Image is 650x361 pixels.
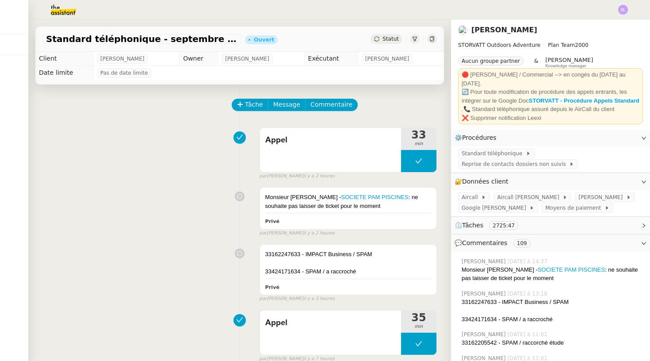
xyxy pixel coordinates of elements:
a: [PERSON_NAME] [471,26,537,34]
a: SOCIETE PAM PISCINES [538,266,605,273]
div: .📞 Standard téléphonique assuré depuis le AirCall du client [462,105,639,114]
span: Standard téléphonique - septembre 2025 [46,35,238,43]
span: [PERSON_NAME] [578,193,626,202]
app-user-label: Knowledge manager [545,57,593,68]
div: 33424171634 - SPAM / a raccroché [265,267,431,276]
span: par [260,295,267,303]
span: Standard téléphonique [462,149,526,158]
span: Statut [382,36,399,42]
span: Message [273,100,300,110]
span: & [534,57,538,68]
small: [PERSON_NAME] [260,295,335,303]
span: min [401,140,436,148]
nz-tag: 109 [513,239,531,248]
span: 33 [401,130,436,140]
span: ⚙️ [455,133,501,143]
div: ❌ Supprimer notification Leexi [462,114,639,123]
span: [PERSON_NAME] [462,330,508,338]
div: ⚙️Procédures [451,129,650,146]
span: Appel [265,134,396,147]
div: Monsieur [PERSON_NAME] - : ne souhaite pas laisser de ticket pour le moment [462,265,643,283]
span: [PERSON_NAME] [100,54,145,63]
span: Aircall [462,193,481,202]
span: il y a 2 heures [303,230,335,237]
span: par [260,173,267,180]
span: [PERSON_NAME] [225,54,269,63]
button: Commentaire [305,99,358,111]
td: Date limite [35,66,93,80]
a: SOCIETE PAM PISCINES [341,194,409,200]
span: Procédures [462,134,497,141]
span: [PERSON_NAME] [365,54,409,63]
span: 35 [401,312,436,323]
span: par [260,230,267,237]
span: 🔐 [455,177,512,187]
small: [PERSON_NAME] [260,173,335,180]
span: Reprise de contacts dossiers non suivis [462,160,569,169]
span: Plan Team [548,42,575,48]
div: 🔐Données client [451,173,650,190]
img: users%2FRcIDm4Xn1TPHYwgLThSv8RQYtaM2%2Favatar%2F95761f7a-40c3-4bb5-878d-fe785e6f95b2 [458,25,468,35]
span: [DATE] à 14:37 [508,257,549,265]
span: il y a 2 heures [303,173,335,180]
nz-tag: Aucun groupe partner [458,57,524,65]
span: [DATE] à 11:01 [508,330,549,338]
span: Tâches [462,222,483,229]
span: Moyens de paiement [545,204,604,212]
span: Pas de date limite [100,69,148,77]
div: 33162247633 - IMPACT Business / SPAM [265,250,431,259]
span: [PERSON_NAME] [545,57,593,63]
div: Monsieur [PERSON_NAME] - : ne souhaite pas laisser de ticket pour le moment [265,193,431,210]
span: il y a 3 heures [303,295,335,303]
span: min [401,323,436,330]
td: Owner [180,52,218,66]
span: Données client [462,178,509,185]
div: ⏲️Tâches 2725:47 [451,217,650,234]
button: Message [268,99,306,111]
div: 💬Commentaires 109 [451,234,650,252]
a: STORVATT - Procédure Appels Standard [529,97,639,104]
span: ⏲️ [455,222,526,229]
span: Aircall [PERSON_NAME] [497,193,562,202]
td: Exécutant [304,52,358,66]
span: Commentaires [462,239,507,246]
span: Commentaire [310,100,352,110]
span: Google [PERSON_NAME] [462,204,529,212]
b: Privé [265,284,279,290]
b: Privé [265,219,279,224]
span: Knowledge manager [545,64,586,69]
nz-tag: 2725:47 [489,221,518,230]
button: Tâche [232,99,268,111]
span: STORVATT Outdoors Adventure [458,42,540,48]
div: 33162247633 - IMPACT Business / SPAM [462,298,643,307]
td: Client [35,52,93,66]
div: 🔴 [PERSON_NAME] / Commercial --> en congés du [DATE] au [DATE]. [462,70,639,88]
span: [PERSON_NAME] [462,290,508,298]
div: 33424171634 - SPAM / a raccroché [462,315,643,324]
img: svg [618,5,628,15]
span: Tâche [245,100,263,110]
div: 🔄 Pour toute modification de procédure des appels entrants, les intégrer sur le Google Doc [462,88,639,105]
span: 2000 [575,42,589,48]
span: Appel [265,316,396,330]
div: 33162205542 - SPAM / raccorché étude [462,338,643,347]
span: [DATE] à 13:18 [508,290,549,298]
span: [PERSON_NAME] [462,257,508,265]
span: 💬 [455,239,534,246]
div: Ouvert [254,37,274,42]
small: [PERSON_NAME] [260,230,335,237]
